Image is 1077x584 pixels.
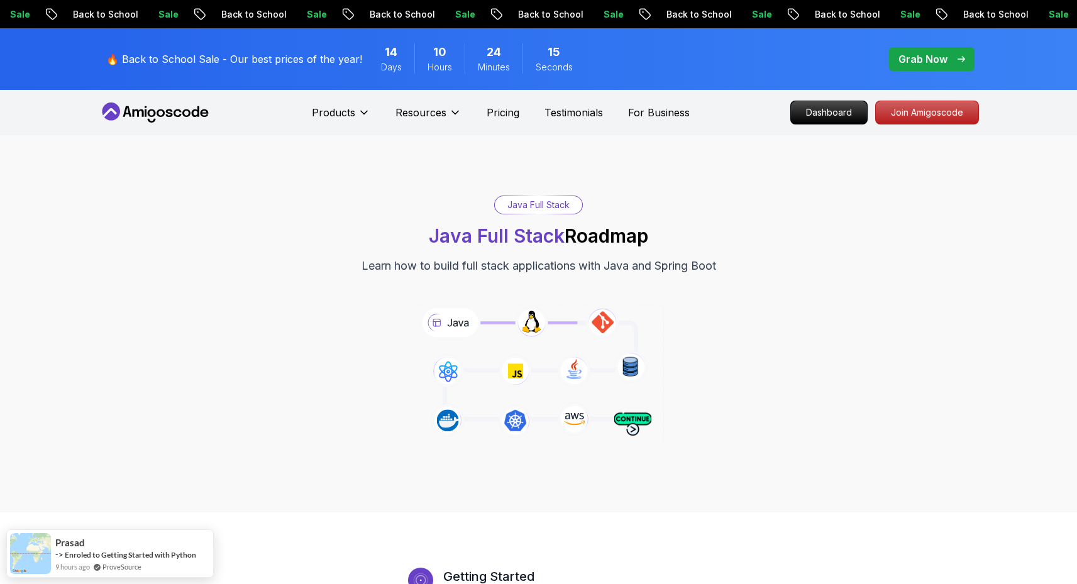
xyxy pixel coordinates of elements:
div: Java Full Stack [495,196,582,214]
p: Back to School [211,8,296,21]
span: 9 hours ago [55,561,90,572]
p: Resources [395,105,446,120]
p: Back to School [656,8,741,21]
a: Dashboard [790,101,868,124]
span: Hours [428,61,452,74]
p: Dashboard [791,101,867,124]
span: 24 Minutes [487,43,501,61]
span: 15 Seconds [548,43,560,61]
p: Grab Now [898,52,947,67]
button: Resources [395,105,461,130]
p: Learn how to build full stack applications with Java and Spring Boot [362,257,716,275]
span: Java Full Stack [429,224,565,247]
span: Seconds [536,61,573,74]
p: Join Amigoscode [876,101,978,124]
a: ProveSource [102,561,141,572]
p: Back to School [507,8,593,21]
p: Sale [593,8,633,21]
span: 10 Hours [433,43,446,61]
p: 🔥 Back to School Sale - Our best prices of the year! [106,52,362,67]
span: Days [381,61,402,74]
p: Products [312,105,355,120]
p: Sale [741,8,782,21]
span: Minutes [478,61,510,74]
p: Sale [296,8,336,21]
a: Join Amigoscode [875,101,979,124]
p: Back to School [804,8,890,21]
a: Enroled to Getting Started with Python [65,550,196,559]
p: Back to School [953,8,1038,21]
h1: Roadmap [429,224,648,247]
span: Prasad [55,537,85,548]
p: Back to School [62,8,148,21]
p: Back to School [359,8,445,21]
a: Pricing [487,105,519,120]
p: Sale [148,8,188,21]
a: For Business [628,105,690,120]
a: Testimonials [544,105,603,120]
span: 14 Days [385,43,397,61]
p: Sale [445,8,485,21]
img: provesource social proof notification image [10,533,51,574]
p: Sale [890,8,930,21]
span: -> [55,549,64,559]
button: Products [312,105,370,130]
